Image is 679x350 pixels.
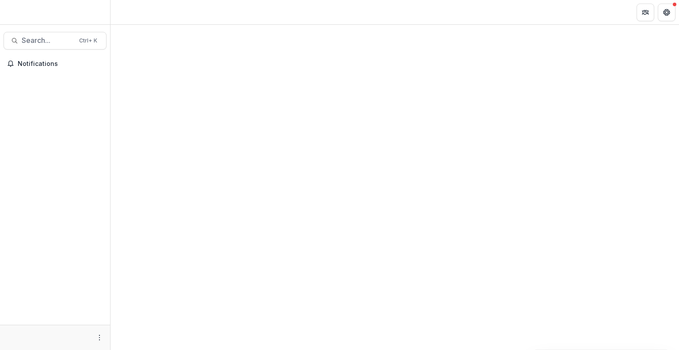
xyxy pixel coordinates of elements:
[4,57,107,71] button: Notifications
[4,32,107,50] button: Search...
[114,6,152,19] nav: breadcrumb
[637,4,654,21] button: Partners
[18,60,103,68] span: Notifications
[22,36,74,45] span: Search...
[94,332,105,343] button: More
[658,4,675,21] button: Get Help
[77,36,99,46] div: Ctrl + K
